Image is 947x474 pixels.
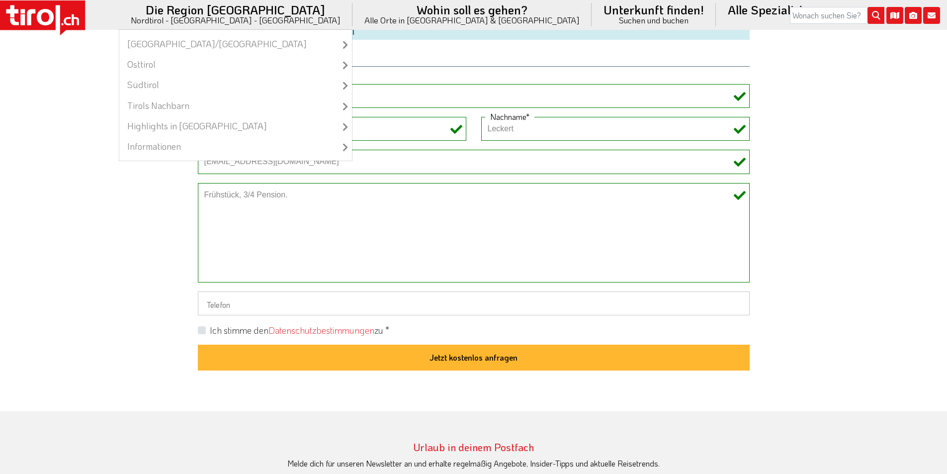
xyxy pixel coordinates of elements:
h3: Urlaub in deinem Postfach [198,441,750,453]
a: Tirols Nachbarn [119,95,352,116]
label: Ich stimme den zu * [210,324,389,337]
a: Datenschutzbestimmungen [268,324,374,336]
a: Osttirol [119,54,352,75]
a: Südtirol [119,75,352,95]
small: Nordtirol - [GEOGRAPHIC_DATA] - [GEOGRAPHIC_DATA] [131,16,341,24]
i: Kontakt [923,7,940,24]
a: Highlights in [GEOGRAPHIC_DATA] [119,116,352,136]
a: [GEOGRAPHIC_DATA]/[GEOGRAPHIC_DATA] [119,34,352,54]
small: Alle Orte in [GEOGRAPHIC_DATA] & [GEOGRAPHIC_DATA] [364,16,580,24]
a: Informationen [119,136,352,157]
small: Suchen und buchen [603,16,704,24]
input: Wonach suchen Sie? [790,7,884,24]
i: Fotogalerie [905,7,922,24]
div: Melde dich für unseren Newsletter an und erhalte regelmäßig Angebote, Insider-Tipps und aktuelle ... [198,458,750,469]
h2: Ihre persönlichen Daten [198,55,750,67]
button: Jetzt kostenlos anfragen [198,345,750,371]
i: Karte öffnen [886,7,903,24]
